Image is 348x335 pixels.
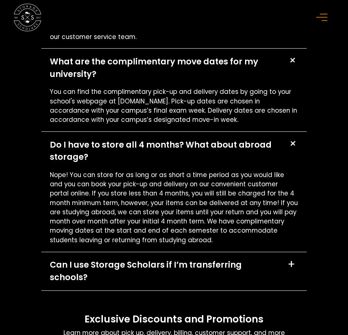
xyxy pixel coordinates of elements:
[50,87,298,124] p: You can find the complimentary pick-up and delivery dates by going to your school's webpage at [D...
[287,259,295,270] div: +
[312,6,334,28] div: menu
[50,139,280,163] div: Do I have to store all 4 months? What about abroad storage?
[50,56,280,80] div: What are the complimentary move dates for my university?
[85,313,263,325] h3: Exclusive Discounts and Promotions
[286,137,299,150] div: +
[14,3,41,31] img: Storage Scholars main logo
[50,259,279,283] div: Can I use Storage Scholars if I’m transferring schools?
[286,54,299,67] div: +
[50,170,298,245] p: Nope! You can store for as long or as short a time period as you would like and you can book your...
